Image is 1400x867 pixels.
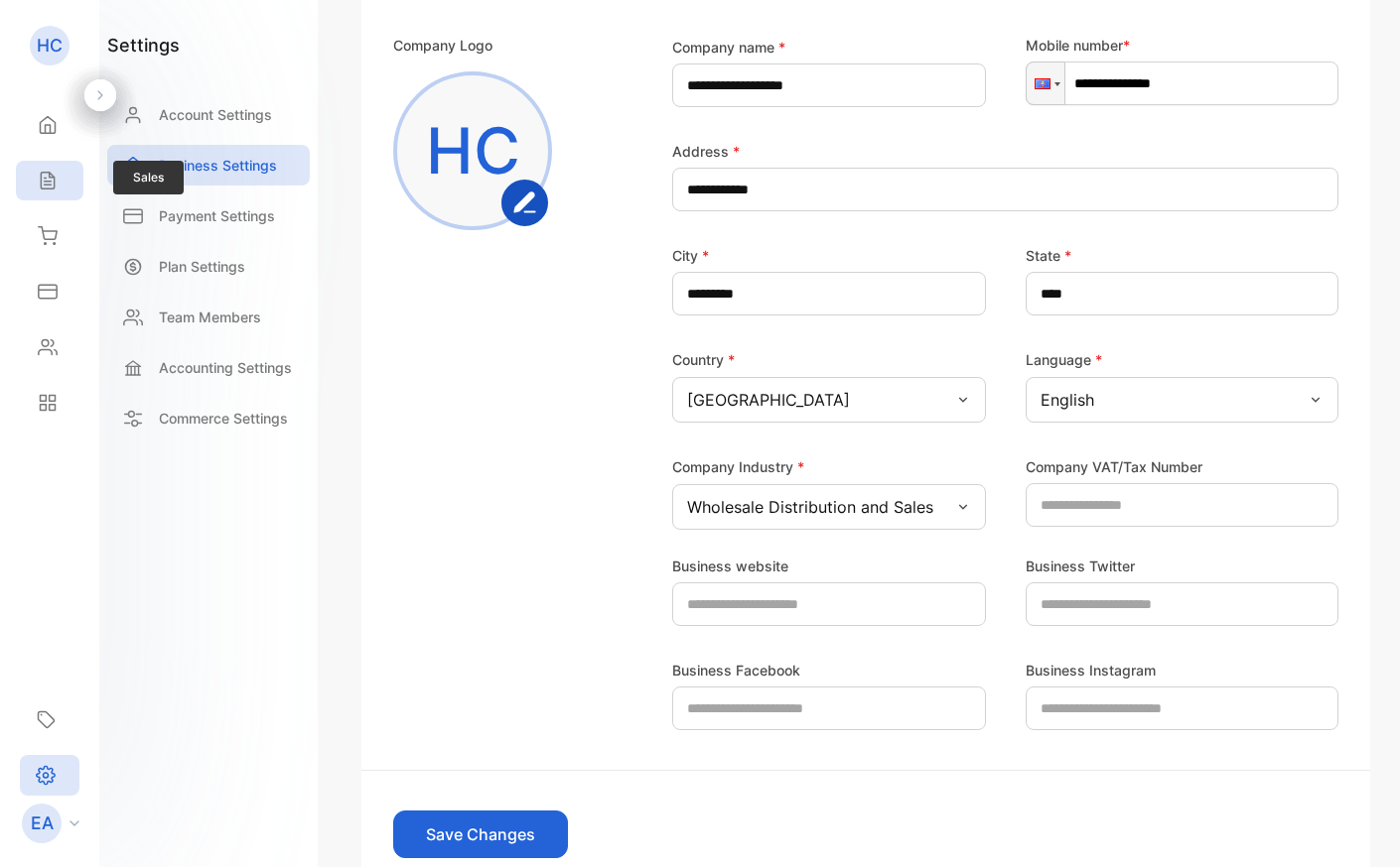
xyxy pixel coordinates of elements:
a: Payment Settings [107,195,310,236]
p: Business Settings [159,155,277,176]
label: Company Industry [672,458,804,475]
p: Account Settings [159,104,272,125]
label: Business Facebook [672,660,800,681]
a: Plan Settings [107,246,310,287]
p: Accounting Settings [159,357,292,378]
label: Country [672,351,735,368]
label: State [1026,245,1071,266]
button: Open LiveChat chat widget [16,8,75,67]
span: Sales [113,161,184,194]
p: Plan Settings [159,256,245,277]
label: Business Twitter [1026,556,1135,576]
label: Business website [672,556,788,576]
label: Language [1026,351,1102,368]
p: HC [426,103,520,198]
p: Company Logo [393,35,492,56]
label: Business Instagram [1026,660,1156,681]
p: Wholesale Distribution and Sales [687,495,933,519]
label: Company name [672,37,785,58]
p: HC [37,33,63,59]
button: Save Changes [393,810,568,858]
p: EA [31,810,54,836]
p: [GEOGRAPHIC_DATA] [687,388,850,412]
p: Payment Settings [159,205,275,226]
h1: settings [107,32,180,59]
div: Guam: + 1671 [1027,62,1064,104]
a: Business Settings [107,145,310,186]
p: Mobile number [1026,35,1339,56]
label: Company VAT/Tax Number [1026,456,1202,477]
p: Commerce Settings [159,408,288,429]
a: Account Settings [107,94,310,135]
label: Address [672,141,740,162]
p: English [1041,388,1094,412]
a: Team Members [107,297,310,337]
a: Accounting Settings [107,347,310,388]
a: Commerce Settings [107,398,310,438]
label: City [672,245,709,266]
p: Team Members [159,307,261,327]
